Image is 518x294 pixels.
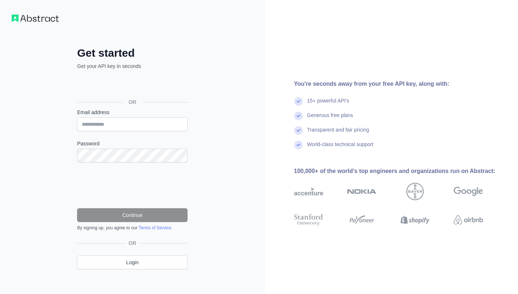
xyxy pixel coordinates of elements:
img: bayer [406,183,424,200]
img: Workflow [12,15,59,22]
img: check mark [294,141,303,149]
div: 100,000+ of the world's top engineers and organizations run on Abstract: [294,167,507,176]
img: check mark [294,112,303,120]
img: google [454,183,483,200]
img: check mark [294,97,303,106]
iframe: Sign in with Google Button [73,78,190,94]
img: stanford university [294,213,324,227]
iframe: reCAPTCHA [77,171,188,200]
span: OR [123,98,142,106]
img: payoneer [347,213,377,227]
img: airbnb [454,213,483,227]
a: Login [77,255,188,269]
p: Get your API key in seconds [77,63,188,70]
div: By signing up, you agree to our . [77,225,188,231]
div: You're seconds away from your free API key, along with: [294,80,507,88]
div: World-class technical support [307,141,374,155]
span: OR [126,239,139,247]
label: Password [77,140,188,147]
h2: Get started [77,47,188,60]
label: Email address [77,109,188,116]
img: accenture [294,183,324,200]
a: Terms of Service [138,225,171,230]
img: nokia [347,183,377,200]
button: Continue [77,208,188,222]
img: check mark [294,126,303,135]
div: Transparent and fair pricing [307,126,369,141]
img: shopify [401,213,430,227]
div: 15+ powerful API's [307,97,349,112]
div: Generous free plans [307,112,353,126]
